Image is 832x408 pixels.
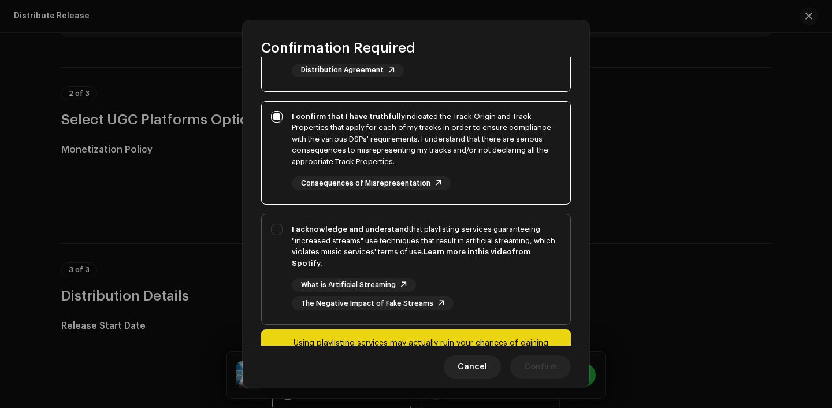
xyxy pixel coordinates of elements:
span: Distribution Agreement [301,66,384,74]
strong: I confirm that I have truthfully [292,113,405,120]
a: this video [474,248,512,255]
p-togglebutton: I confirm that I have truthfullyindicated the Track Origin and Track Properties that apply for ea... [261,101,571,205]
strong: I acknowledge and understand [292,225,409,233]
span: What is Artificial Streaming [301,281,396,289]
span: Consequences of Misrepresentation [301,180,430,187]
div: indicated the Track Origin and Track Properties that apply for each of my tracks in order to ensu... [292,111,561,168]
div: that playlisting services guaranteeing "increased streams" use techniques that result in artifici... [292,224,561,269]
span: Cancel [458,355,487,379]
button: Cancel [444,355,501,379]
span: Confirm [524,355,557,379]
strong: Learn more in from Spotify. [292,248,530,267]
p-togglebutton: I acknowledge and understandthat playlisting services guaranteeing "increased streams" use techni... [261,214,571,325]
button: Confirm [510,355,571,379]
div: Using playlisting services may actually ruin your chances of gaining more streams, and may also r... [294,336,562,378]
span: The Negative Impact of Fake Streams [301,300,433,307]
span: Confirmation Required [261,39,415,57]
